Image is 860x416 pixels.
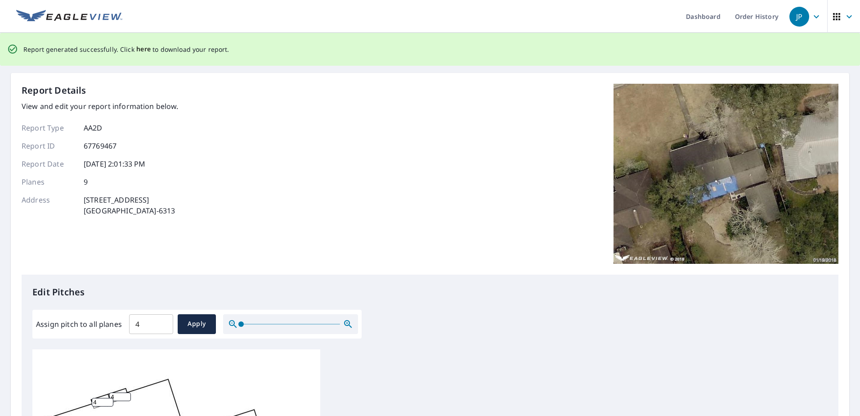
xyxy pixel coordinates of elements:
button: here [136,44,151,55]
p: [STREET_ADDRESS] [GEOGRAPHIC_DATA]-6313 [84,194,175,216]
button: Apply [178,314,216,334]
p: Report Date [22,158,76,169]
p: AA2D [84,122,103,133]
p: Edit Pitches [32,285,828,299]
p: Report Type [22,122,76,133]
span: Apply [185,318,209,330]
p: Report Details [22,84,86,97]
p: View and edit your report information below. [22,101,179,112]
p: 67769467 [84,140,116,151]
p: [DATE] 2:01:33 PM [84,158,146,169]
p: Planes [22,176,76,187]
p: Report generated successfully. Click to download your report. [23,44,229,55]
img: EV Logo [16,10,122,23]
p: Report ID [22,140,76,151]
div: JP [789,7,809,27]
input: 00.0 [129,312,173,337]
img: Top image [614,84,838,264]
p: Address [22,194,76,216]
label: Assign pitch to all planes [36,319,122,330]
p: 9 [84,176,88,187]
